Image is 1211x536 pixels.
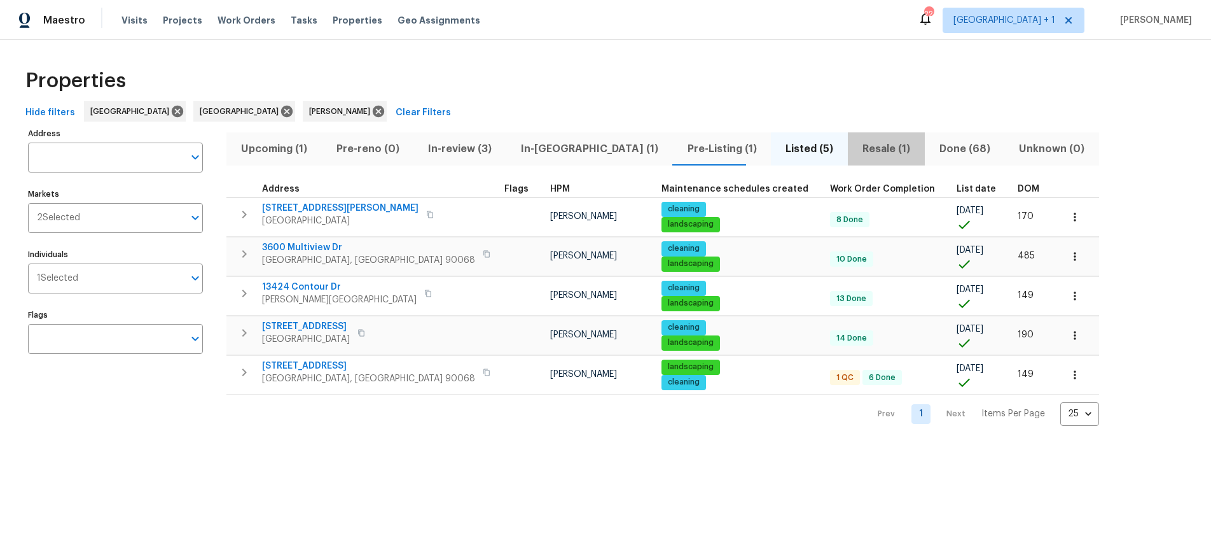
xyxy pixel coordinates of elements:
a: Goto page 1 [911,404,931,424]
span: Visits [121,14,148,27]
span: Resale (1) [855,140,917,158]
span: DOM [1018,185,1039,194]
span: In-review (3) [421,140,499,158]
span: Work Order Completion [830,185,935,194]
span: [GEOGRAPHIC_DATA] [262,215,419,227]
span: [STREET_ADDRESS] [262,360,475,372]
span: Upcoming (1) [234,140,314,158]
div: [PERSON_NAME] [303,101,387,122]
span: landscaping [663,337,719,348]
span: [STREET_ADDRESS] [262,320,350,333]
span: Work Orders [218,14,275,27]
span: 13 Done [831,293,871,304]
span: Listed (5) [778,140,840,158]
span: 10 Done [831,254,872,265]
span: 13424 Contour Dr [262,281,417,293]
span: [PERSON_NAME][GEOGRAPHIC_DATA] [262,293,417,306]
span: landscaping [663,298,719,309]
span: [PERSON_NAME] [550,212,617,221]
label: Markets [28,190,203,198]
span: [PERSON_NAME] [550,291,617,300]
span: landscaping [663,258,719,269]
span: [GEOGRAPHIC_DATA], [GEOGRAPHIC_DATA] 90068 [262,372,475,385]
span: [PERSON_NAME] [1115,14,1192,27]
span: 149 [1018,370,1034,379]
div: [GEOGRAPHIC_DATA] [84,101,186,122]
span: [GEOGRAPHIC_DATA] [200,105,284,118]
span: [PERSON_NAME] [550,370,617,379]
div: 22 [924,8,933,20]
span: In-[GEOGRAPHIC_DATA] (1) [514,140,665,158]
label: Address [28,130,203,138]
span: 2 Selected [37,213,80,223]
span: Tasks [291,16,317,25]
button: Open [186,209,204,227]
span: HPM [550,185,570,194]
span: [GEOGRAPHIC_DATA], [GEOGRAPHIC_DATA] 90068 [262,254,475,267]
span: 6 Done [864,372,901,383]
span: landscaping [663,362,719,372]
span: Address [262,185,300,194]
span: 1 Selected [37,273,78,284]
span: 190 [1018,330,1034,339]
p: Items Per Page [981,407,1045,420]
span: Clear Filters [396,105,451,121]
span: landscaping [663,219,719,230]
span: [DATE] [957,246,983,255]
span: [DATE] [957,364,983,373]
span: Pre-Listing (1) [681,140,764,158]
button: Hide filters [20,101,80,125]
div: [GEOGRAPHIC_DATA] [193,101,295,122]
span: Hide filters [25,105,75,121]
span: 170 [1018,212,1034,221]
div: 25 [1060,397,1099,430]
span: Geo Assignments [398,14,480,27]
span: [STREET_ADDRESS][PERSON_NAME] [262,202,419,215]
span: Projects [163,14,202,27]
button: Open [186,148,204,166]
span: Maestro [43,14,85,27]
span: 485 [1018,251,1035,260]
button: Clear Filters [391,101,456,125]
span: cleaning [663,377,705,388]
span: cleaning [663,204,705,215]
span: Maintenance schedules created [661,185,808,194]
span: [GEOGRAPHIC_DATA] [90,105,174,118]
span: cleaning [663,243,705,254]
span: Pre-reno (0) [329,140,406,158]
span: [GEOGRAPHIC_DATA] [262,333,350,346]
span: Done (68) [932,140,997,158]
span: 8 Done [831,215,868,225]
span: [GEOGRAPHIC_DATA] + 1 [953,14,1055,27]
span: 149 [1018,291,1034,300]
span: Flags [504,185,529,194]
span: List date [957,185,996,194]
span: [PERSON_NAME] [550,330,617,339]
span: [DATE] [957,285,983,294]
span: Properties [25,74,126,87]
span: [PERSON_NAME] [550,251,617,260]
span: Unknown (0) [1012,140,1091,158]
button: Open [186,269,204,287]
label: Flags [28,311,203,319]
button: Open [186,330,204,348]
span: 3600 Multiview Dr [262,241,475,254]
span: [DATE] [957,325,983,334]
nav: Pagination Navigation [866,402,1099,426]
span: [DATE] [957,206,983,215]
span: 14 Done [831,333,872,344]
span: [PERSON_NAME] [309,105,375,118]
span: cleaning [663,283,705,293]
span: cleaning [663,322,705,333]
span: 1 QC [831,372,859,383]
span: Properties [333,14,382,27]
label: Individuals [28,251,203,258]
